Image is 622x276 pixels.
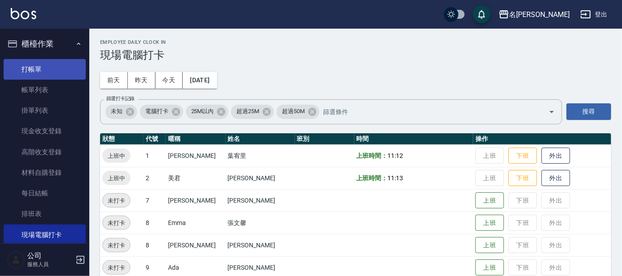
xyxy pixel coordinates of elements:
[102,174,130,183] span: 上班中
[321,104,533,119] input: 篩選條件
[166,144,225,167] td: [PERSON_NAME]
[226,144,295,167] td: 葉宥里
[295,133,354,145] th: 班別
[103,263,130,272] span: 未打卡
[140,105,183,119] div: 電腦打卡
[100,72,128,89] button: 前天
[103,196,130,205] span: 未打卡
[103,218,130,228] span: 未打卡
[100,39,611,45] h2: Employee Daily Clock In
[103,241,130,250] span: 未打卡
[155,72,183,89] button: 今天
[475,215,504,231] button: 上班
[226,167,295,189] td: [PERSON_NAME]
[100,49,611,61] h3: 現場電腦打卡
[388,152,403,159] span: 11:12
[143,234,166,256] td: 8
[567,103,611,120] button: 搜尋
[357,152,388,159] b: 上班時間：
[27,251,73,260] h5: 公司
[4,204,86,224] a: 排班表
[166,212,225,234] td: Emma
[226,212,295,234] td: 張文馨
[128,72,155,89] button: 昨天
[4,80,86,100] a: 帳單列表
[231,105,274,119] div: 超過25M
[11,8,36,19] img: Logo
[542,170,570,187] button: 外出
[166,167,225,189] td: 美君
[105,107,128,116] span: 未知
[542,148,570,164] button: 外出
[27,260,73,268] p: 服務人員
[473,5,491,23] button: save
[100,133,143,145] th: 狀態
[105,105,137,119] div: 未知
[4,121,86,141] a: 現金收支登錄
[166,189,225,212] td: [PERSON_NAME]
[231,107,265,116] span: 超過25M
[143,167,166,189] td: 2
[4,225,86,245] a: 現場電腦打卡
[226,234,295,256] td: [PERSON_NAME]
[4,142,86,162] a: 高階收支登錄
[4,183,86,204] a: 每日結帳
[4,32,86,55] button: 櫃檯作業
[143,144,166,167] td: 1
[226,133,295,145] th: 姓名
[143,133,166,145] th: 代號
[106,95,134,102] label: 篩選打卡記錄
[166,133,225,145] th: 暱稱
[4,100,86,121] a: 掛單列表
[140,107,174,116] span: 電腦打卡
[473,133,611,145] th: 操作
[475,237,504,254] button: 上班
[277,107,310,116] span: 超過50M
[7,251,25,269] img: Person
[186,107,219,116] span: 25M以內
[186,105,229,119] div: 25M以內
[143,212,166,234] td: 8
[475,192,504,209] button: 上班
[4,59,86,80] a: 打帳單
[509,9,570,20] div: 名[PERSON_NAME]
[354,133,473,145] th: 時間
[4,162,86,183] a: 材料自購登錄
[183,72,217,89] button: [DATE]
[509,170,537,187] button: 下班
[475,259,504,276] button: 上班
[166,234,225,256] td: [PERSON_NAME]
[277,105,319,119] div: 超過50M
[357,174,388,182] b: 上班時間：
[102,151,130,161] span: 上班中
[545,105,559,119] button: Open
[577,6,611,23] button: 登出
[388,174,403,182] span: 11:13
[143,189,166,212] td: 7
[495,5,573,24] button: 名[PERSON_NAME]
[226,189,295,212] td: [PERSON_NAME]
[509,148,537,164] button: 下班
